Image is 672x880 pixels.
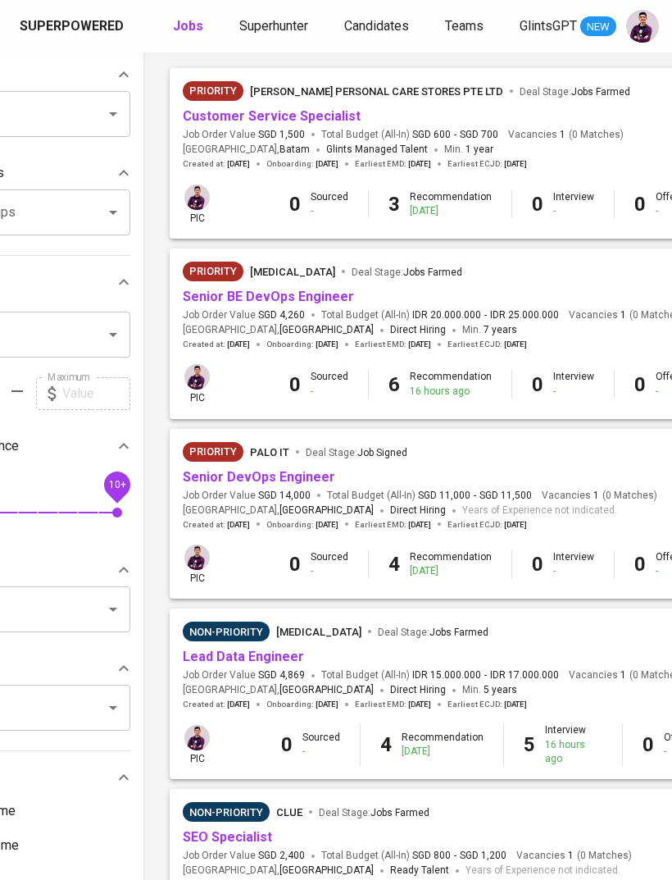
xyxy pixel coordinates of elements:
span: Vacancies ( 0 Matches ) [508,128,624,142]
div: - [311,204,348,218]
span: [GEOGRAPHIC_DATA] [279,863,374,879]
span: [DATE] [227,158,250,170]
span: Earliest EMD : [355,699,431,710]
button: Open [102,598,125,621]
span: Earliest EMD : [355,519,431,531]
span: Deal Stage : [319,807,429,818]
input: Value [62,377,130,410]
span: Earliest EMD : [355,339,431,350]
span: 1 [565,849,574,863]
span: Job Order Value [183,489,311,503]
span: [DATE] [227,519,250,531]
img: erwin@glints.com [184,364,210,390]
div: New Job received from Demand Team [183,442,243,462]
span: [GEOGRAPHIC_DATA] [279,682,374,699]
span: Created at : [183,519,250,531]
span: 5 years [484,684,517,695]
span: Total Budget (All-In) [321,668,559,682]
span: SGD 11,000 [418,489,470,503]
span: IDR 20.000.000 [412,308,481,322]
span: - [454,849,456,863]
span: Earliest EMD : [355,158,431,170]
b: 4 [380,733,392,756]
span: [MEDICAL_DATA] [276,626,361,638]
span: Total Budget (All-In) [327,489,532,503]
span: Non-Priority [183,805,270,821]
div: [DATE] [410,204,492,218]
span: Batam [279,142,310,158]
a: Jobs [173,16,207,37]
span: SGD 1,500 [258,128,305,142]
b: 0 [634,373,646,396]
span: Jobs Farmed [571,86,630,98]
span: - [484,308,487,322]
button: Open [102,323,125,346]
img: erwin@glints.com [184,725,210,750]
span: Deal Stage : [520,86,630,98]
div: - [553,385,594,399]
span: 1 [591,489,599,503]
span: Superhunter [239,18,308,34]
b: 0 [532,553,543,576]
span: Priority [183,444,243,460]
a: Senior BE DevOps Engineer [183,289,354,304]
span: Earliest ECJD : [447,699,527,710]
div: [DATE] [402,745,484,759]
div: Sourced [311,370,348,398]
span: [PERSON_NAME] PERSONAL CARE STORES PTE LTD [250,85,503,98]
span: [DATE] [408,519,431,531]
span: [DATE] [504,158,527,170]
div: Superpowered [20,17,124,36]
span: Job Order Value [183,128,305,142]
button: Open [102,696,125,719]
div: pic [183,183,211,226]
span: SGD 4,869 [258,668,305,682]
div: Sufficient Talents in Pipeline [183,622,270,641]
span: 1 [618,308,626,322]
div: - [553,204,594,218]
div: Sourced [311,190,348,218]
span: - [474,489,476,503]
span: SGD 14,000 [258,489,311,503]
span: Jobs Farmed [370,807,429,818]
b: 0 [281,733,293,756]
span: [GEOGRAPHIC_DATA] [279,503,374,519]
span: [MEDICAL_DATA] [250,266,335,278]
a: Customer Service Specialist [183,108,361,124]
span: [DATE] [316,339,338,350]
b: 0 [289,553,301,576]
span: [DATE] [504,699,527,710]
span: SGD 4,260 [258,308,305,322]
span: - [484,668,487,682]
div: Interview [553,370,594,398]
span: [GEOGRAPHIC_DATA] , [183,503,374,519]
span: Total Budget (All-In) [321,128,498,142]
span: Clue [276,806,302,818]
span: Teams [445,18,484,34]
span: 1 [618,668,626,682]
span: 10+ [108,478,125,490]
a: Superpowered [20,17,127,36]
span: Onboarding : [266,519,338,531]
div: [DATE] [410,564,492,578]
span: [DATE] [504,519,527,531]
div: Recommendation [402,731,484,759]
span: Onboarding : [266,158,338,170]
b: 0 [532,373,543,396]
img: erwin@glints.com [184,545,210,570]
span: SGD 11,500 [479,489,532,503]
div: Interview [553,190,594,218]
span: Deal Stage : [306,447,407,458]
span: Min. [462,324,517,335]
span: SGD 800 [412,849,451,863]
div: New Job received from Demand Team [183,81,243,101]
span: Priority [183,263,243,280]
img: erwin@glints.com [626,10,659,43]
b: 0 [289,373,301,396]
span: Direct Hiring [390,504,446,516]
span: Vacancies ( 0 Matches ) [516,849,632,863]
div: Interview [553,550,594,578]
span: [DATE] [408,339,431,350]
div: Recommendation [410,190,492,218]
b: 5 [524,733,535,756]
